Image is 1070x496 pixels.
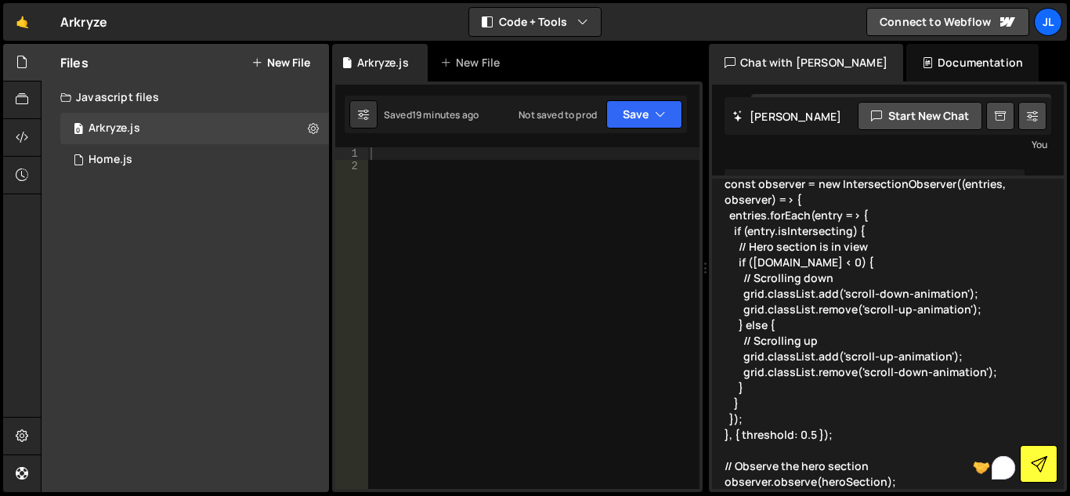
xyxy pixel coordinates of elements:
[60,113,329,144] div: 16751/45751.js
[732,109,841,124] h2: [PERSON_NAME]
[751,94,1051,132] div: how to implement this
[89,121,140,136] div: Arkryze.js
[60,54,89,71] h2: Files
[519,108,597,121] div: Not saved to prod
[60,13,107,31] div: Arkryze
[384,108,479,121] div: Saved
[755,136,1047,153] div: You
[335,160,368,172] div: 2
[866,8,1029,36] a: Connect to Webflow
[89,153,132,167] div: Home.js
[725,169,1025,414] div: To implement JavaScript code in [PERSON_NAME][DOMAIN_NAME], you can simply write your JavaScript ...
[42,81,329,113] div: Javascript files
[335,147,368,160] div: 1
[906,44,1039,81] div: Documentation
[858,102,982,130] button: Start new chat
[251,56,310,69] button: New File
[606,100,682,129] button: Save
[709,44,903,81] div: Chat with [PERSON_NAME]
[74,124,83,136] span: 0
[440,55,506,71] div: New File
[412,108,479,121] div: 19 minutes ago
[469,8,601,36] button: Code + Tools
[60,144,329,176] div: 16751/45750.js
[3,3,42,41] a: 🤙
[357,55,409,71] div: Arkryze.js
[1034,8,1062,36] a: JL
